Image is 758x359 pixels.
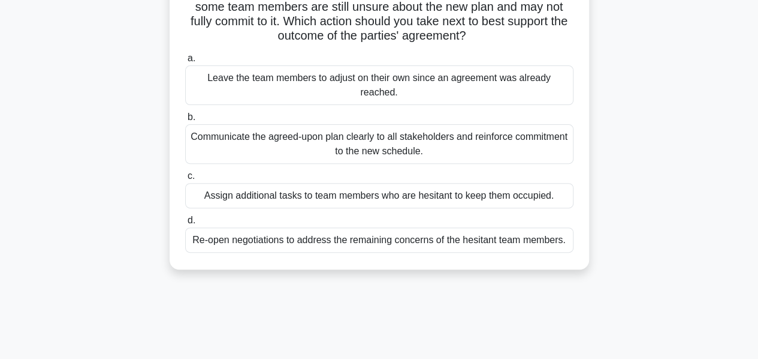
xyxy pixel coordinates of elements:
div: Communicate the agreed-upon plan clearly to all stakeholders and reinforce commitment to the new ... [185,124,573,164]
div: Leave the team members to adjust on their own since an agreement was already reached. [185,65,573,105]
div: Assign additional tasks to team members who are hesitant to keep them occupied. [185,183,573,208]
span: d. [188,215,195,225]
span: c. [188,170,195,181]
span: a. [188,53,195,63]
span: b. [188,112,195,122]
div: Re-open negotiations to address the remaining concerns of the hesitant team members. [185,228,573,253]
